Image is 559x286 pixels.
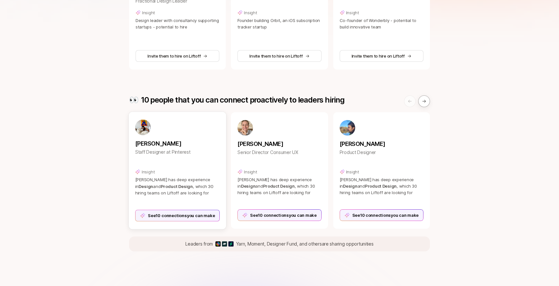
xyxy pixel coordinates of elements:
[136,18,219,29] span: Design leader with consultancy supporting startups - potential to hire
[135,139,220,148] p: [PERSON_NAME]
[135,148,220,156] p: Staff Designer at Pinterest
[142,9,155,16] p: Insight
[255,183,263,189] span: and
[346,9,359,16] p: Insight
[185,240,373,248] p: Leaders from Yarn, Moment, Designer Fund, and others are sharing opportunities
[237,18,320,29] span: Founder building Orbit, an iOS subscription tracker startup
[237,120,253,136] img: 1cf904bd_e9ef_48be_bb6b_fc052b4836c9.jpg
[340,177,414,189] span: [PERSON_NAME] has deep experience in
[244,9,257,16] p: Insight
[237,136,321,148] a: [PERSON_NAME]
[340,148,423,156] p: Product Designer
[129,95,138,104] p: 👀
[237,139,321,148] p: [PERSON_NAME]
[237,50,321,62] button: Invite them to hire on Liftoff
[138,183,153,189] span: Design
[237,177,312,189] span: [PERSON_NAME] has deep experience in
[365,183,397,189] span: Product Design
[153,183,160,189] span: and
[241,183,255,189] span: Design
[346,169,359,175] p: Insight
[135,183,213,195] span: , which 30 hiring teams on Liftoff are looking for
[237,148,321,156] p: Senior Director Consumer UX
[263,183,295,189] span: Product Design
[357,183,365,189] span: and
[340,139,423,148] p: [PERSON_NAME]
[142,169,155,175] p: Insight
[161,183,193,189] span: Product Design
[340,120,355,136] img: 6a30bde6_9a81_45da_a8b3_f75bcd065425.jpg
[340,50,423,62] button: Invite them to hire on Liftoff
[136,50,219,62] button: Invite them to hire on Liftoff
[222,241,227,247] img: Moment
[340,18,416,29] span: Co-founder of Wonderbly - potential to build innovative team
[244,169,257,175] p: Insight
[135,119,151,135] img: ACg8ocLA9eoPaz3z5vLE0I7OC_v32zXj7mVDDAjqFnjo6YAUildr2WH_IQ=s160-c
[228,241,234,247] img: Designer Fund
[215,241,221,247] img: Yarn
[135,177,210,189] span: [PERSON_NAME] has deep experience in
[141,95,345,104] p: 10 people that you can connect proactively to leaders hiring
[340,136,423,148] a: [PERSON_NAME]
[135,135,220,148] a: [PERSON_NAME]
[343,183,357,189] span: Design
